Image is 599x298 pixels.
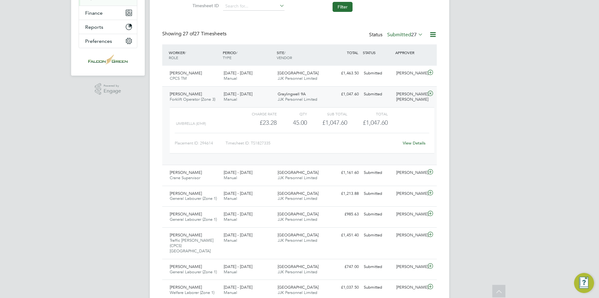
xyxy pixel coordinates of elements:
div: Status [369,31,424,39]
span: [PERSON_NAME] [170,191,202,196]
span: [DATE] - [DATE] [224,211,252,217]
div: Submitted [361,189,394,199]
div: Submitted [361,282,394,293]
span: TOTAL [347,50,358,55]
input: Search for... [223,2,285,11]
span: 27 Timesheets [183,31,226,37]
span: Manual [224,175,237,180]
div: £985.63 [329,209,361,220]
span: Manual [224,238,237,243]
span: [PERSON_NAME] [170,91,202,97]
span: Forklift Operator (Zone 3) [170,97,215,102]
span: Manual [224,76,237,81]
div: £1,037.50 [329,282,361,293]
span: [DATE] - [DATE] [224,232,252,238]
span: £1,047.60 [363,119,388,126]
div: [PERSON_NAME] [PERSON_NAME] [394,89,426,105]
span: Manual [224,290,237,295]
span: 27 of [183,31,194,37]
div: SITE [275,47,329,63]
div: £747.00 [329,262,361,272]
button: Filter [333,2,353,12]
span: [DATE] - [DATE] [224,70,252,76]
span: Engage [104,88,121,94]
div: [PERSON_NAME] [394,209,426,220]
span: General Labourer (Zone 1) [170,269,217,275]
span: [DATE] - [DATE] [224,91,252,97]
span: JJK Personnel Limited [278,290,317,295]
div: £1,463.50 [329,68,361,78]
div: [PERSON_NAME] [394,230,426,240]
span: CPCS TM [170,76,187,81]
div: Submitted [361,209,394,220]
div: Showing [162,31,228,37]
span: [PERSON_NAME] [170,70,202,76]
div: £1,047.60 [329,89,361,99]
div: QTY [277,110,307,118]
div: £1,161.60 [329,168,361,178]
span: JJK Personnel Limited [278,175,317,180]
div: £23.28 [236,118,277,128]
span: [DATE] - [DATE] [224,264,252,269]
button: Preferences [79,34,137,48]
span: [DATE] - [DATE] [224,285,252,290]
span: Powered by [104,83,121,88]
div: [PERSON_NAME] [394,168,426,178]
span: [GEOGRAPHIC_DATA] [278,211,319,217]
span: [GEOGRAPHIC_DATA] [278,170,319,175]
span: Manual [224,97,237,102]
span: / [284,50,285,55]
a: Powered byEngage [95,83,121,95]
div: Submitted [361,89,394,99]
span: [GEOGRAPHIC_DATA] [278,70,319,76]
span: Crane Supervisor [170,175,200,180]
button: Reports [79,20,137,34]
span: JJK Personnel Limited [278,269,317,275]
a: View Details [403,140,426,146]
div: Total [347,110,387,118]
span: Manual [224,196,237,201]
span: [PERSON_NAME] [170,211,202,217]
span: Manual [224,217,237,222]
span: Preferences [85,38,112,44]
span: 27 [411,32,417,38]
span: [GEOGRAPHIC_DATA] [278,191,319,196]
div: £1,451.40 [329,230,361,240]
div: Submitted [361,230,394,240]
div: £1,213.88 [329,189,361,199]
span: ROLE [169,55,178,60]
span: General Labourer (Zone 1) [170,196,217,201]
span: Traffic [PERSON_NAME] (CPCS) [GEOGRAPHIC_DATA] [170,238,213,254]
div: £1,047.60 [307,118,347,128]
div: [PERSON_NAME] [394,189,426,199]
span: / [185,50,186,55]
div: 45.00 [277,118,307,128]
span: JJK Personnel Limited [278,238,317,243]
a: Go to home page [79,54,137,64]
button: Engage Resource Center [574,273,594,293]
div: Timesheet ID: TS1827335 [226,138,399,148]
span: Reports [85,24,103,30]
span: JJK Personnel Limited [278,196,317,201]
div: Charge rate [236,110,277,118]
div: APPROVER [394,47,426,58]
span: Welfare Laborer (Zone 1) [170,290,214,295]
span: [PERSON_NAME] [170,285,202,290]
span: Graylingwell 9A [278,91,306,97]
span: JJK Personnel Limited [278,97,317,102]
div: [PERSON_NAME] [394,68,426,78]
span: / [236,50,237,55]
span: [DATE] - [DATE] [224,170,252,175]
div: Submitted [361,262,394,272]
label: Timesheet ID [191,3,219,8]
span: [GEOGRAPHIC_DATA] [278,285,319,290]
button: Finance [79,6,137,20]
div: PERIOD [221,47,275,63]
span: [GEOGRAPHIC_DATA] [278,232,319,238]
div: Submitted [361,168,394,178]
div: Sub Total [307,110,347,118]
div: [PERSON_NAME] [394,282,426,293]
span: [DATE] - [DATE] [224,191,252,196]
span: [PERSON_NAME] [170,170,202,175]
span: Manual [224,269,237,275]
